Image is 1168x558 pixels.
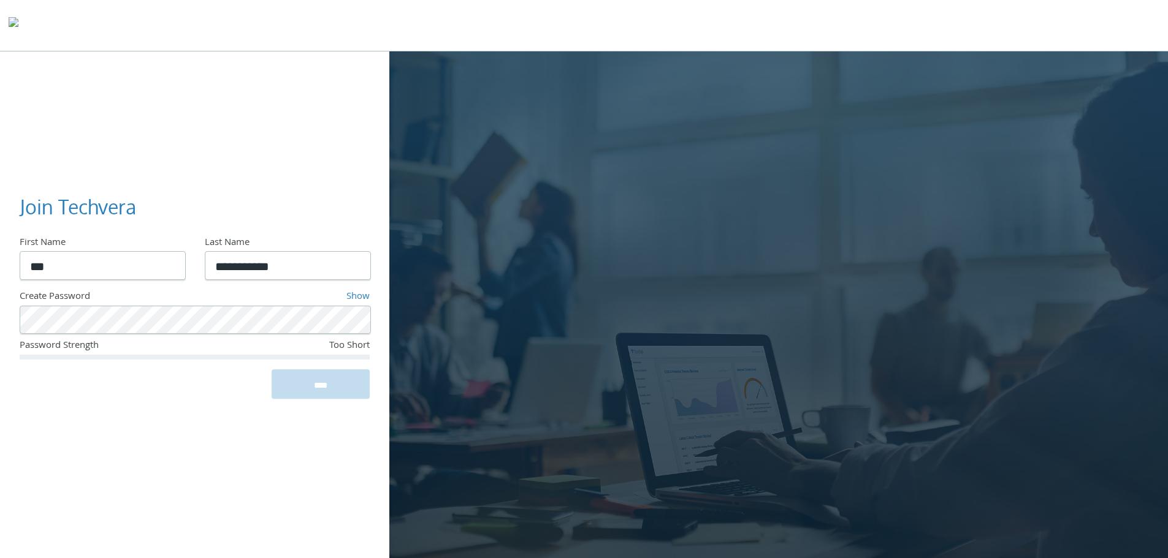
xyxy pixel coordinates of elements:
[20,290,243,306] div: Create Password
[346,289,370,305] a: Show
[20,339,253,355] div: Password Strength
[20,194,360,221] h3: Join Techvera
[20,236,185,252] div: First Name
[205,236,370,252] div: Last Name
[253,339,370,355] div: Too Short
[9,13,18,37] img: todyl-logo-dark.svg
